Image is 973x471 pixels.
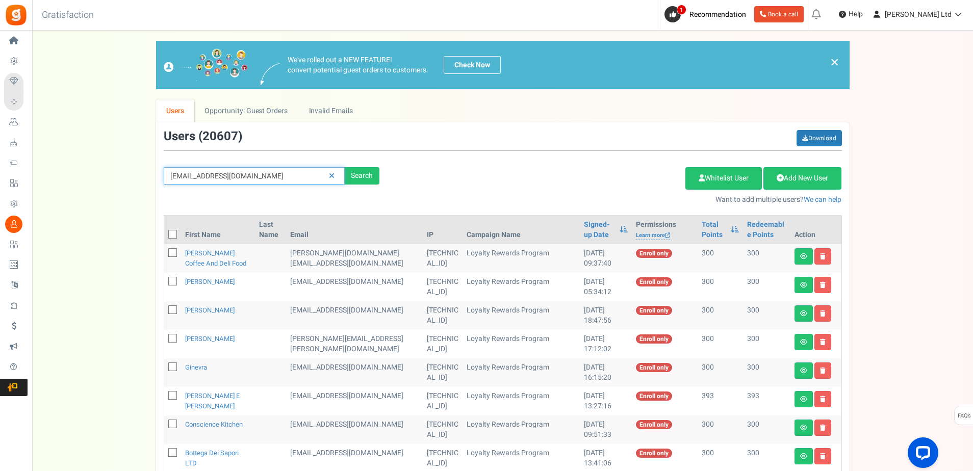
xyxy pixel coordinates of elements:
[463,301,580,330] td: Loyalty Rewards Program
[580,244,632,273] td: [DATE] 09:37:40
[743,415,790,444] td: 300
[580,358,632,387] td: [DATE] 16:15:20
[286,273,423,301] td: HOUSEHOLD CLIENT
[202,127,238,145] span: 20607
[820,253,826,259] i: Delete user
[261,63,280,85] img: images
[164,48,248,82] img: images
[743,330,790,358] td: 300
[31,5,105,25] h3: Gratisfaction
[820,453,826,459] i: Delete user
[463,387,580,415] td: Loyalty Rewards Program
[698,415,743,444] td: 300
[636,306,672,315] span: Enroll only
[463,330,580,358] td: Loyalty Rewards Program
[820,396,826,402] i: Delete user
[677,5,686,15] span: 1
[800,368,807,374] i: View details
[797,130,842,146] a: Download
[185,362,207,372] a: Ginevra
[156,99,195,122] a: Users
[743,358,790,387] td: 300
[580,415,632,444] td: [DATE] 09:51:33
[185,420,243,429] a: Conscience Kitchen
[636,249,672,258] span: Enroll only
[324,167,340,185] a: Reset
[636,363,672,372] span: Enroll only
[800,425,807,431] i: View details
[835,6,867,22] a: Help
[636,449,672,458] span: Enroll only
[885,9,952,20] span: [PERSON_NAME] Ltd
[584,220,614,240] a: Signed-up Date
[820,339,826,345] i: Delete user
[345,167,379,185] div: Search
[423,244,463,273] td: [TECHNICAL_ID]
[580,273,632,301] td: [DATE] 05:34:12
[288,55,428,75] p: We've rolled out a NEW FEATURE! convert potential guest orders to customers.
[743,244,790,273] td: 300
[286,216,423,244] th: Email
[790,216,841,244] th: Action
[185,277,235,286] a: [PERSON_NAME]
[164,130,242,143] h3: Users ( )
[185,448,239,468] a: Bottega dei Sapori LTD
[286,358,423,387] td: General
[800,453,807,459] i: View details
[423,273,463,301] td: [TECHNICAL_ID]
[463,273,580,301] td: Loyalty Rewards Program
[286,301,423,330] td: General
[423,330,463,358] td: [TECHNICAL_ID]
[423,358,463,387] td: [TECHNICAL_ID]
[286,387,423,415] td: General
[698,330,743,358] td: 300
[423,387,463,415] td: [TECHNICAL_ID]
[800,339,807,345] i: View details
[395,195,842,205] p: Want to add multiple users?
[830,56,839,68] a: ×
[298,99,363,122] a: Invalid Emails
[185,391,240,411] a: [PERSON_NAME] e [PERSON_NAME]
[286,244,423,273] td: General
[685,167,762,190] a: Whitelist User
[698,273,743,301] td: 300
[194,99,298,122] a: Opportunity: Guest Orders
[820,425,826,431] i: Delete user
[463,415,580,444] td: Loyalty Rewards Program
[286,330,423,358] td: General
[698,244,743,273] td: 300
[698,358,743,387] td: 300
[636,277,672,286] span: Enroll only
[698,301,743,330] td: 300
[800,253,807,259] i: View details
[580,330,632,358] td: [DATE] 17:12:02
[423,415,463,444] td: [TECHNICAL_ID]
[754,6,804,22] a: Book a call
[763,167,841,190] a: Add New User
[698,387,743,415] td: 393
[800,282,807,288] i: View details
[185,334,235,344] a: [PERSON_NAME]
[636,334,672,344] span: Enroll only
[423,216,463,244] th: IP
[636,420,672,429] span: Enroll only
[820,368,826,374] i: Delete user
[689,9,746,20] span: Recommendation
[185,305,235,315] a: [PERSON_NAME]
[747,220,786,240] a: Redeemable Points
[181,216,255,244] th: First Name
[846,9,863,19] span: Help
[743,387,790,415] td: 393
[702,220,726,240] a: Total Points
[580,301,632,330] td: [DATE] 18:47:56
[820,310,826,317] i: Delete user
[804,194,841,205] a: We can help
[800,310,807,317] i: View details
[664,6,750,22] a: 1 Recommendation
[463,244,580,273] td: Loyalty Rewards Program
[743,273,790,301] td: 300
[632,216,698,244] th: Permissions
[286,415,423,444] td: TRADE ACCOUNT ONLINE
[444,56,501,74] a: Check Now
